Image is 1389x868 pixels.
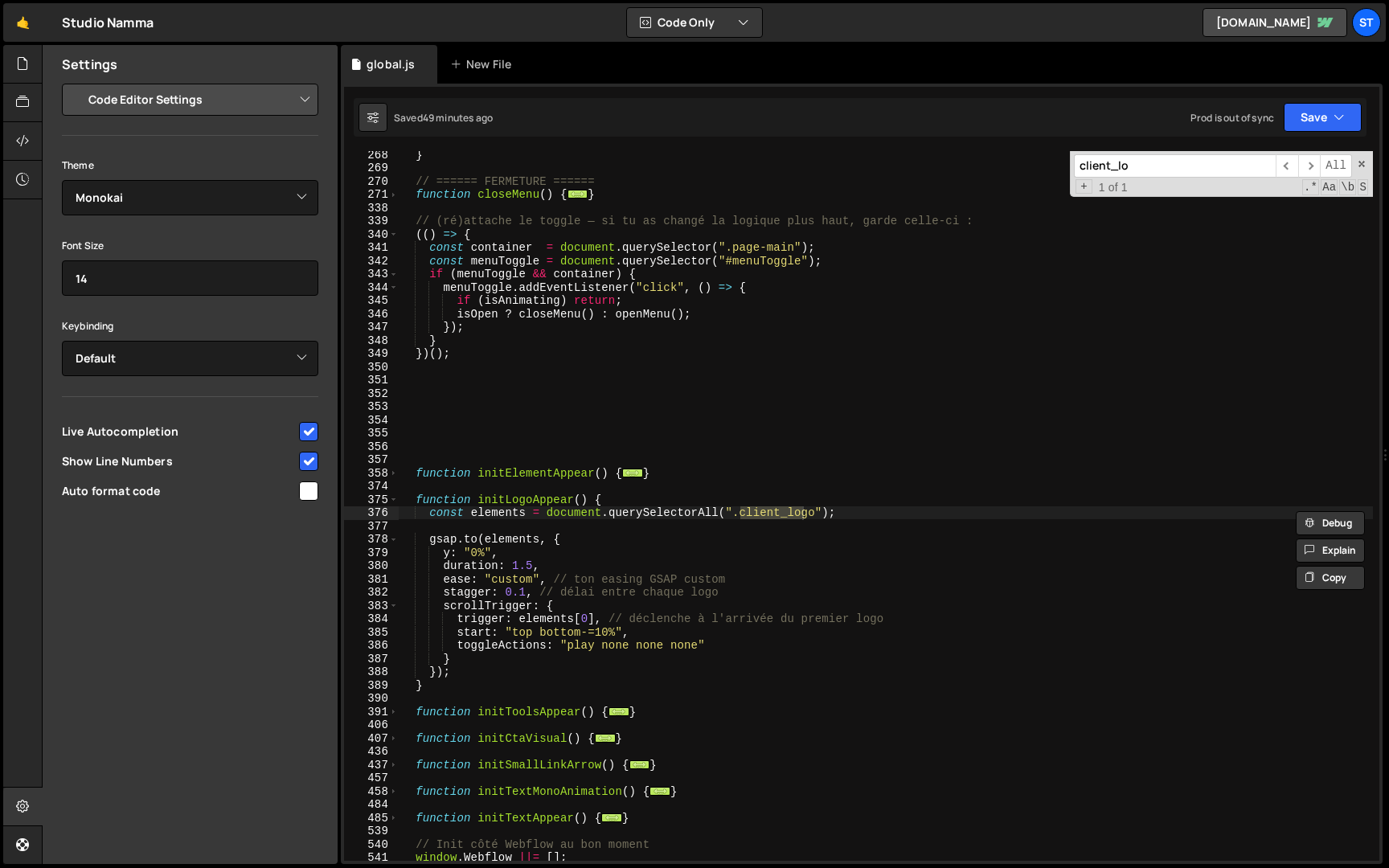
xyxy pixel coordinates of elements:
[1076,179,1092,194] span: Toggle Replace mode
[62,453,297,469] span: Show Line Numbers
[367,56,415,72] div: global.js
[344,440,399,454] div: 356
[344,586,399,600] div: 382
[344,547,399,560] div: 379
[344,520,399,534] div: 377
[1203,8,1347,37] a: [DOMAIN_NAME]
[344,719,399,732] div: 406
[1190,111,1274,125] div: Prod is out of sync
[344,493,399,507] div: 375
[344,785,399,799] div: 458
[344,321,399,334] div: 347
[344,202,399,215] div: 338
[1298,154,1321,178] span: ​
[344,679,399,693] div: 389
[344,559,399,573] div: 380
[344,374,399,387] div: 351
[344,692,399,706] div: 390
[344,812,399,825] div: 485
[1296,538,1365,563] button: Explain
[450,56,518,72] div: New File
[344,215,399,228] div: 339
[62,424,297,440] span: Live Autocompletion
[344,149,399,162] div: 268
[1276,154,1298,178] span: ​
[344,268,399,281] div: 343
[344,653,399,666] div: 387
[344,175,399,189] div: 270
[344,387,399,401] div: 352
[344,665,399,679] div: 388
[344,825,399,838] div: 539
[62,55,117,73] h2: Settings
[622,468,643,477] span: ...
[649,786,670,795] span: ...
[344,639,399,653] div: 386
[344,732,399,746] div: 407
[344,241,399,255] div: 341
[344,480,399,493] div: 374
[62,158,94,174] label: Theme
[3,3,43,42] a: 🤙
[344,600,399,613] div: 383
[567,190,588,199] span: ...
[344,573,399,587] div: 381
[344,626,399,640] div: 385
[1284,103,1362,132] button: Save
[1352,8,1381,37] a: St
[344,453,399,467] div: 357
[344,334,399,348] div: 348
[344,427,399,440] div: 355
[62,238,104,254] label: Font Size
[394,111,493,125] div: Saved
[344,308,399,321] div: 346
[344,612,399,626] div: 384
[62,318,114,334] label: Keybinding
[629,759,650,768] span: ...
[344,467,399,481] div: 358
[62,483,297,499] span: Auto format code
[1074,154,1276,178] input: Search for
[344,706,399,719] div: 391
[344,533,399,547] div: 378
[344,162,399,175] div: 269
[344,361,399,375] div: 350
[627,8,762,37] button: Code Only
[344,772,399,785] div: 457
[344,294,399,308] div: 345
[423,111,493,125] div: 49 minutes ago
[344,414,399,428] div: 354
[1296,566,1365,590] button: Copy
[344,759,399,772] div: 437
[344,838,399,852] div: 540
[595,733,616,742] span: ...
[344,281,399,295] div: 344
[601,813,622,821] span: ...
[1320,154,1352,178] span: Alt-Enter
[344,188,399,202] div: 271
[344,228,399,242] div: 340
[344,745,399,759] div: 436
[608,706,629,715] span: ...
[344,506,399,520] div: 376
[344,798,399,812] div: 484
[1296,511,1365,535] button: Debug
[1092,181,1134,194] span: 1 of 1
[1321,179,1338,195] span: CaseSensitive Search
[344,851,399,865] div: 541
[1358,179,1368,195] span: Search In Selection
[62,13,154,32] div: Studio Namma
[344,255,399,268] div: 342
[344,347,399,361] div: 349
[1302,179,1319,195] span: RegExp Search
[344,400,399,414] div: 353
[1339,179,1356,195] span: Whole Word Search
